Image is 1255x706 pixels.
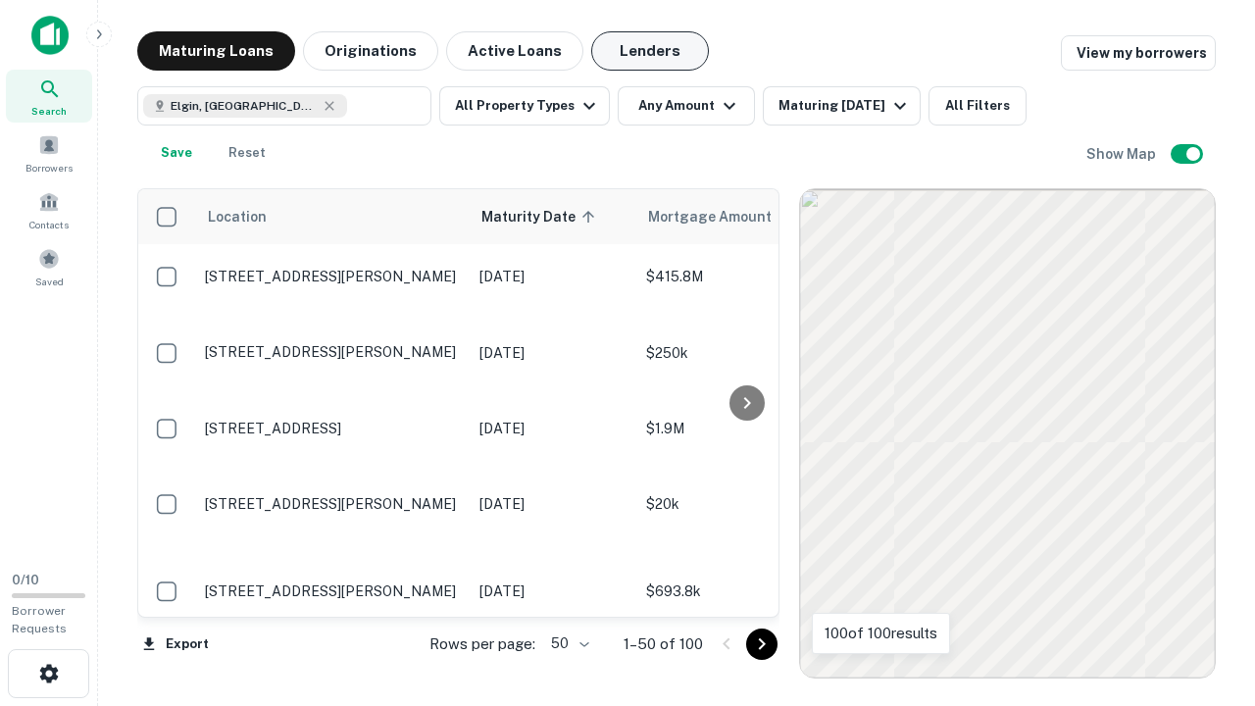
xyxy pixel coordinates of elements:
[137,31,295,71] button: Maturing Loans
[479,342,627,364] p: [DATE]
[446,31,583,71] button: Active Loans
[205,495,460,513] p: [STREET_ADDRESS][PERSON_NAME]
[145,133,208,173] button: Save your search to get updates of matches that match your search criteria.
[543,630,592,658] div: 50
[648,205,797,228] span: Mortgage Amount
[746,629,778,660] button: Go to next page
[646,580,842,602] p: $693.8k
[763,86,921,126] button: Maturing [DATE]
[31,103,67,119] span: Search
[1061,35,1216,71] a: View my borrowers
[646,266,842,287] p: $415.8M
[1086,143,1159,165] h6: Show Map
[6,126,92,179] a: Borrowers
[137,630,214,659] button: Export
[205,343,460,361] p: [STREET_ADDRESS][PERSON_NAME]
[205,582,460,600] p: [STREET_ADDRESS][PERSON_NAME]
[195,189,470,244] th: Location
[216,133,278,173] button: Reset
[470,189,636,244] th: Maturity Date
[646,493,842,515] p: $20k
[35,274,64,289] span: Saved
[6,240,92,293] a: Saved
[6,183,92,236] a: Contacts
[825,622,937,645] p: 100 of 100 results
[479,493,627,515] p: [DATE]
[207,205,267,228] span: Location
[171,97,318,115] span: Elgin, [GEOGRAPHIC_DATA], [GEOGRAPHIC_DATA]
[25,160,73,176] span: Borrowers
[929,86,1027,126] button: All Filters
[646,418,842,439] p: $1.9M
[429,632,535,656] p: Rows per page:
[479,266,627,287] p: [DATE]
[6,70,92,123] a: Search
[481,205,601,228] span: Maturity Date
[479,418,627,439] p: [DATE]
[12,604,67,635] span: Borrower Requests
[1157,549,1255,643] iframe: Chat Widget
[205,268,460,285] p: [STREET_ADDRESS][PERSON_NAME]
[778,94,912,118] div: Maturing [DATE]
[624,632,703,656] p: 1–50 of 100
[591,31,709,71] button: Lenders
[479,580,627,602] p: [DATE]
[646,342,842,364] p: $250k
[31,16,69,55] img: capitalize-icon.png
[303,31,438,71] button: Originations
[205,420,460,437] p: [STREET_ADDRESS]
[439,86,610,126] button: All Property Types
[29,217,69,232] span: Contacts
[636,189,852,244] th: Mortgage Amount
[618,86,755,126] button: Any Amount
[12,573,39,587] span: 0 / 10
[800,189,1215,678] div: 0 0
